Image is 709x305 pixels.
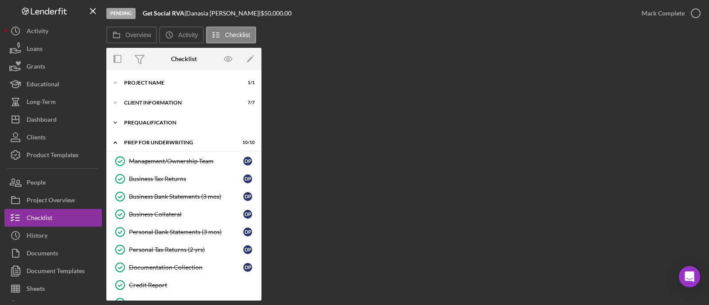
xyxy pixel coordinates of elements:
div: Business Bank Statements (3 mos) [129,193,243,200]
button: Mark Complete [633,4,705,22]
div: Personal Tax Returns (2 yrs) [129,246,243,253]
div: Document Templates [27,262,85,282]
div: Documentation Collection [129,264,243,271]
button: Sheets [4,280,102,297]
div: D P [243,174,252,183]
button: History [4,227,102,244]
a: Personal Tax Returns (2 yrs)DP [111,241,257,259]
div: Prep for Underwriting [124,140,233,145]
button: Educational [4,75,102,93]
button: People [4,174,102,191]
b: Get Social RVA [143,9,184,17]
div: 1 / 1 [239,80,255,85]
a: Business Bank Statements (3 mos)DP [111,188,257,205]
div: Long-Term [27,93,56,113]
label: Activity [178,31,198,39]
div: Personal Bank Statements (3 mos) [129,228,243,236]
label: Checklist [225,31,250,39]
div: History [27,227,47,247]
a: Personal Bank Statements (3 mos)DP [111,223,257,241]
div: Checklist [171,55,197,62]
div: Product Templates [27,146,78,166]
div: 10 / 10 [239,140,255,145]
div: People [27,174,46,193]
div: Grants [27,58,45,77]
div: Mark Complete [642,4,685,22]
button: Long-Term [4,93,102,111]
button: Checklist [4,209,102,227]
button: Documents [4,244,102,262]
div: $50,000.00 [261,10,294,17]
a: Credit Report [111,276,257,294]
div: Prequalification [124,120,250,125]
div: Project Overview [27,191,75,211]
div: D P [243,192,252,201]
button: Checklist [206,27,256,43]
div: | [143,10,186,17]
div: Checklist [27,209,52,229]
div: Clients [27,128,46,148]
div: Business Collateral [129,211,243,218]
button: Loans [4,40,102,58]
button: Product Templates [4,146,102,164]
div: D P [243,228,252,236]
div: Pending [106,8,136,19]
div: Project Name [124,80,233,85]
button: Activity [159,27,203,43]
button: Dashboard [4,111,102,128]
div: D P [243,210,252,219]
button: Project Overview [4,191,102,209]
div: D P [243,245,252,254]
div: Educational [27,75,59,95]
button: Activity [4,22,102,40]
div: Dashboard [27,111,57,131]
div: D P [243,157,252,166]
div: Client Information [124,100,233,105]
a: Business CollateralDP [111,205,257,223]
a: Management/Ownership TeamDP [111,152,257,170]
div: Danasia [PERSON_NAME] | [186,10,261,17]
button: Overview [106,27,157,43]
a: Documentation CollectionDP [111,259,257,276]
div: Activity [27,22,48,42]
div: Business Tax Returns [129,175,243,182]
div: Loans [27,40,43,60]
div: Open Intercom Messenger [679,266,700,287]
button: Document Templates [4,262,102,280]
button: Clients [4,128,102,146]
div: D P [243,263,252,272]
div: Management/Ownership Team [129,158,243,165]
div: 7 / 7 [239,100,255,105]
div: Documents [27,244,58,264]
div: Sheets [27,280,45,300]
a: Business Tax ReturnsDP [111,170,257,188]
div: Credit Report [129,282,257,289]
button: Grants [4,58,102,75]
label: Overview [125,31,151,39]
